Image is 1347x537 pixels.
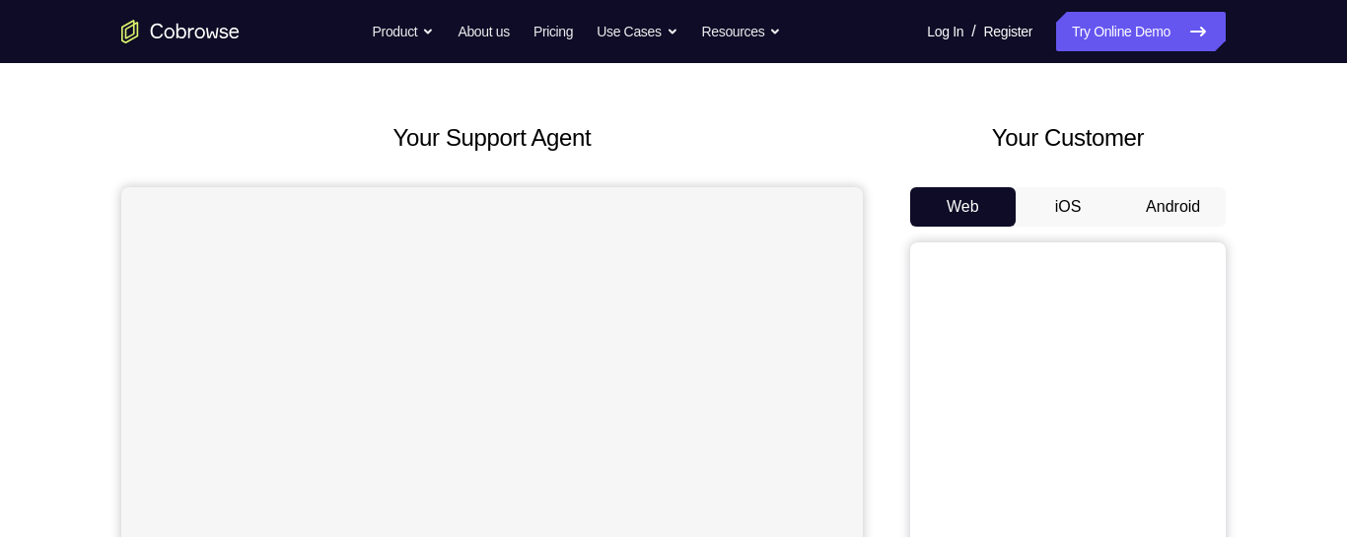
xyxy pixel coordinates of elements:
[373,12,435,51] button: Product
[533,12,573,51] a: Pricing
[121,120,863,156] h2: Your Support Agent
[910,187,1016,227] button: Web
[910,120,1226,156] h2: Your Customer
[1120,187,1226,227] button: Android
[971,20,975,43] span: /
[702,12,782,51] button: Resources
[458,12,509,51] a: About us
[597,12,677,51] button: Use Cases
[121,20,240,43] a: Go to the home page
[927,12,963,51] a: Log In
[984,12,1032,51] a: Register
[1056,12,1226,51] a: Try Online Demo
[1016,187,1121,227] button: iOS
